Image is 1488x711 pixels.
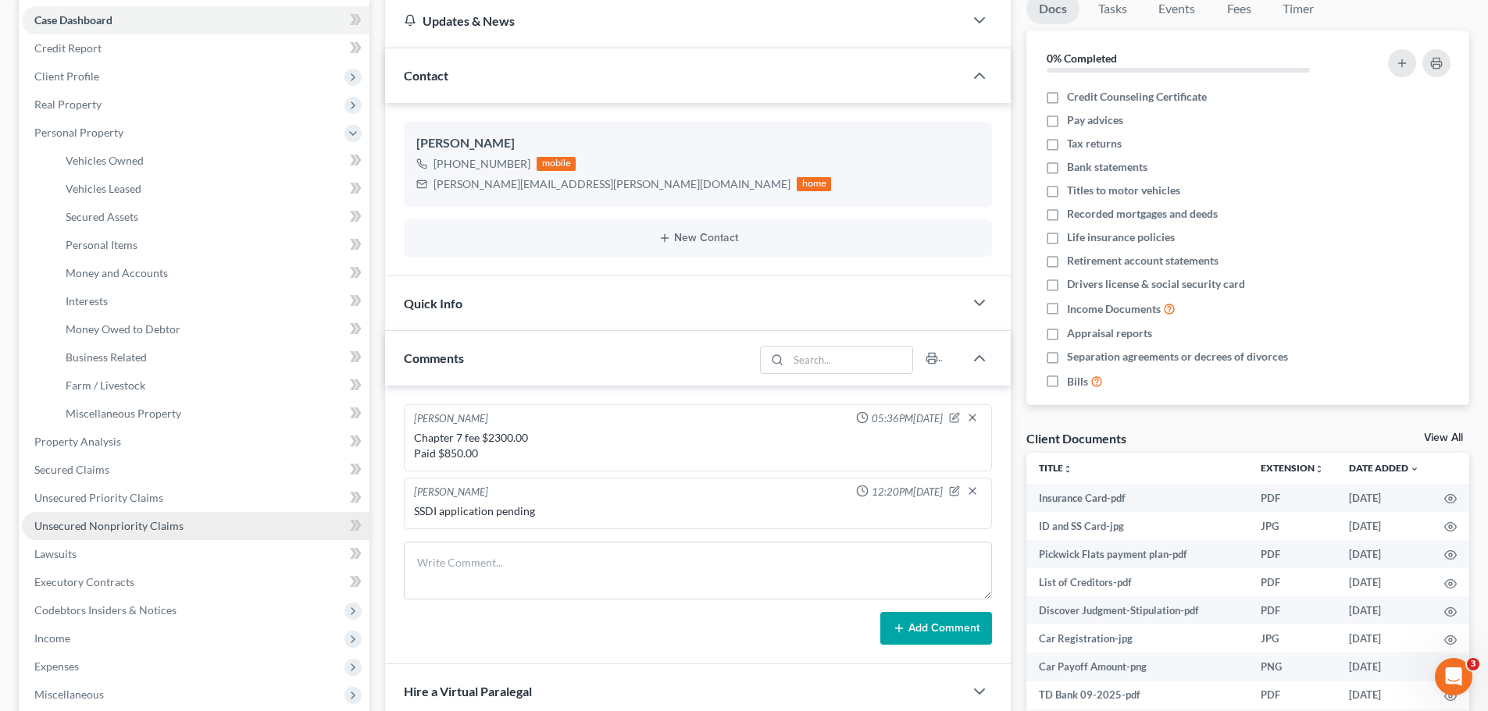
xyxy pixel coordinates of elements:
[414,430,982,461] div: Chapter 7 fee $2300.00 Paid $850.00
[34,13,112,27] span: Case Dashboard
[66,379,145,392] span: Farm / Livestock
[34,491,163,504] span: Unsecured Priority Claims
[1067,183,1180,198] span: Titles to motor vehicles
[53,175,369,203] a: Vehicles Leased
[1435,658,1472,695] iframe: Intercom live chat
[414,485,488,500] div: [PERSON_NAME]
[66,182,141,195] span: Vehicles Leased
[1026,596,1248,624] td: Discover Judgment-Stipulation-pdf
[34,575,134,588] span: Executory Contracts
[22,34,369,62] a: Credit Report
[1248,568,1336,596] td: PDF
[53,147,369,175] a: Vehicles Owned
[34,463,109,476] span: Secured Claims
[404,68,448,83] span: Contact
[1067,136,1122,151] span: Tax returns
[34,41,102,55] span: Credit Report
[53,259,369,287] a: Money and Accounts
[1026,540,1248,568] td: Pickwick Flats payment plan-pdf
[66,238,137,251] span: Personal Items
[1067,229,1175,245] span: Life insurance policies
[1039,462,1072,474] a: Titleunfold_more
[1336,540,1432,568] td: [DATE]
[1248,540,1336,568] td: PDF
[22,568,369,596] a: Executory Contracts
[1424,432,1463,443] a: View All
[66,322,180,336] span: Money Owed to Debtor
[1248,652,1336,681] td: PNG
[1248,512,1336,540] td: JPG
[22,428,369,456] a: Property Analysis
[404,296,462,311] span: Quick Info
[1067,276,1245,292] span: Drivers license & social security card
[1261,462,1324,474] a: Extensionunfold_more
[34,435,121,448] span: Property Analysis
[1067,349,1288,364] span: Separation agreements or decrees of divorces
[34,688,104,701] span: Miscellaneous
[416,232,980,244] button: New Contact
[1067,325,1152,341] span: Appraisal reports
[22,512,369,540] a: Unsecured Nonpriority Claims
[1067,112,1123,128] span: Pay advices
[66,154,144,167] span: Vehicles Owned
[537,157,576,171] div: mobile
[34,519,184,532] span: Unsecured Nonpriority Claims
[1315,464,1324,474] i: unfold_more
[1067,206,1218,222] span: Recorded mortgages and deeds
[1067,374,1088,389] span: Bills
[53,371,369,400] a: Farm / Livestock
[1067,159,1147,175] span: Bank statements
[22,6,369,34] a: Case Dashboard
[1336,484,1432,512] td: [DATE]
[404,350,464,365] span: Comments
[416,134,980,153] div: [PERSON_NAME]
[1410,464,1419,474] i: expand_more
[53,231,369,259] a: Personal Items
[1026,568,1248,596] td: List of Creditors-pdf
[404,12,945,29] div: Updates & News
[434,156,530,172] div: [PHONE_NUMBER]
[1349,462,1419,474] a: Date Added expand_more
[1026,681,1248,709] td: TD Bank 09-2025-pdf
[34,126,123,139] span: Personal Property
[404,684,532,699] span: Hire a Virtual Paralegal
[22,456,369,484] a: Secured Claims
[1248,681,1336,709] td: PDF
[1067,301,1161,317] span: Income Documents
[22,540,369,568] a: Lawsuits
[1336,624,1432,652] td: [DATE]
[1336,681,1432,709] td: [DATE]
[872,485,943,499] span: 12:20PM[DATE]
[34,69,99,83] span: Client Profile
[797,177,831,191] div: home
[1047,52,1117,65] strong: 0% Completed
[1026,652,1248,681] td: Car Payoff Amount-png
[1026,484,1248,512] td: Insurance Card-pdf
[1026,430,1126,446] div: Client Documents
[1248,624,1336,652] td: JPG
[1336,652,1432,681] td: [DATE]
[1026,512,1248,540] td: ID and SS Card-jpg
[1063,464,1072,474] i: unfold_more
[22,484,369,512] a: Unsecured Priority Claims
[66,294,108,308] span: Interests
[34,603,177,617] span: Codebtors Insiders & Notices
[66,266,168,279] span: Money and Accounts
[1248,596,1336,624] td: PDF
[1336,568,1432,596] td: [DATE]
[66,210,138,223] span: Secured Assets
[1026,624,1248,652] td: Car Registration-jpg
[1248,484,1336,512] td: PDF
[34,659,79,673] span: Expenses
[414,503,982,519] div: SSDI application pending
[789,347,913,373] input: Search...
[1336,596,1432,624] td: [DATE]
[34,547,77,560] span: Lawsuits
[1467,658,1479,670] span: 3
[34,98,102,111] span: Real Property
[1067,253,1219,268] span: Retirement account statements
[414,411,488,427] div: [PERSON_NAME]
[53,287,369,315] a: Interests
[1067,89,1207,105] span: Credit Counseling Certificate
[872,411,943,426] span: 05:36PM[DATE]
